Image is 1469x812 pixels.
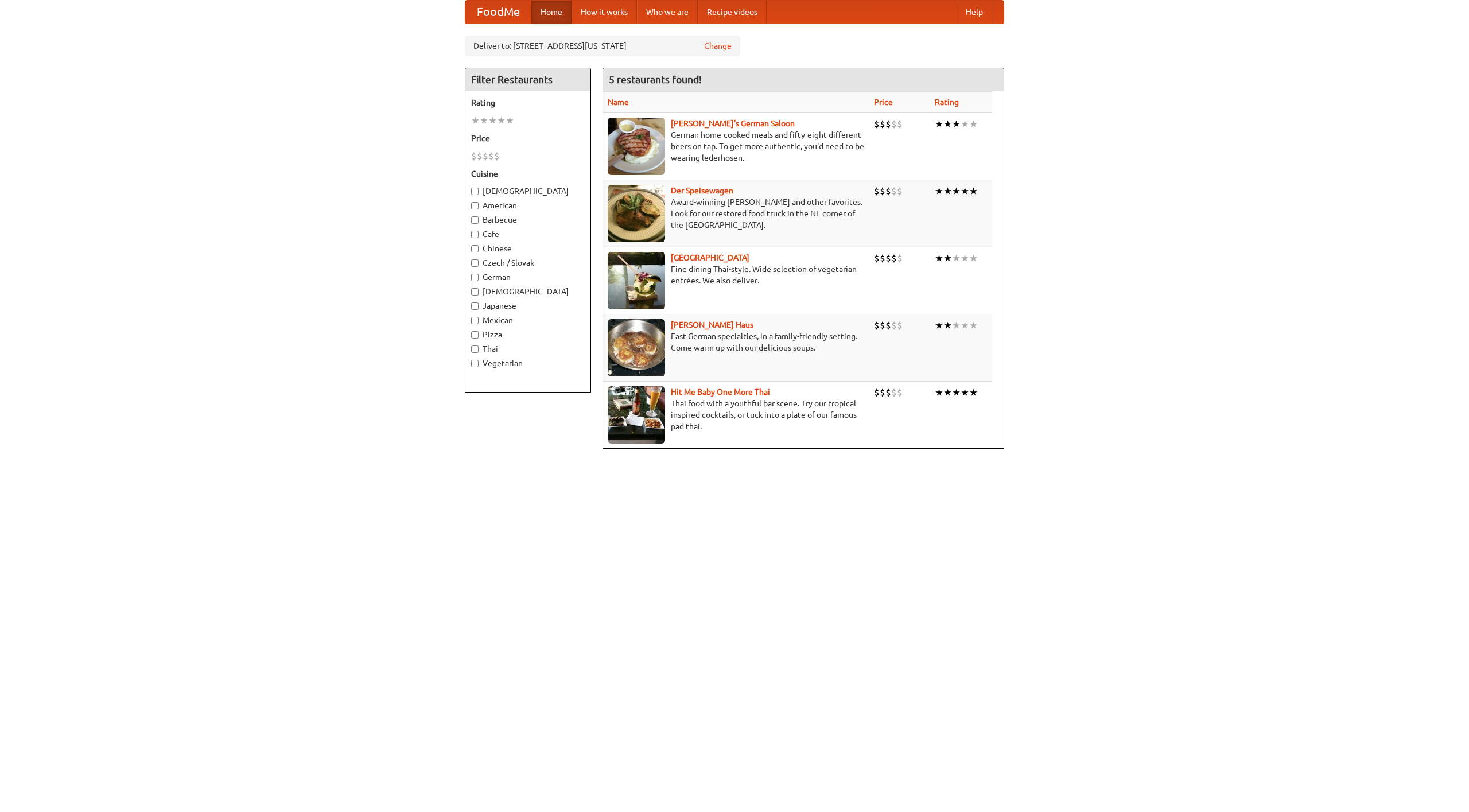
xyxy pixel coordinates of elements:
li: ★ [961,118,969,130]
li: $ [880,319,885,332]
a: Change [704,40,732,52]
label: Barbecue [471,214,585,226]
input: Cafe [471,231,479,238]
div: Deliver to: [STREET_ADDRESS][US_STATE] [465,36,740,56]
li: $ [874,118,880,130]
li: $ [891,386,897,399]
input: American [471,202,479,209]
li: ★ [935,118,943,130]
img: esthers.jpg [608,118,665,175]
label: Thai [471,343,585,355]
label: [DEMOGRAPHIC_DATA] [471,185,585,197]
li: $ [885,118,891,130]
input: Japanese [471,302,479,310]
li: $ [494,150,500,162]
li: $ [477,150,483,162]
li: ★ [969,118,978,130]
li: ★ [488,114,497,127]
input: Chinese [471,245,479,252]
label: German [471,271,585,283]
li: ★ [480,114,488,127]
li: ★ [952,252,961,265]
a: Rating [935,98,959,107]
li: ★ [961,319,969,332]
input: Pizza [471,331,479,339]
li: ★ [961,252,969,265]
a: Recipe videos [698,1,767,24]
li: ★ [497,114,506,127]
b: [PERSON_NAME]'s German Saloon [671,119,795,128]
li: $ [874,252,880,265]
img: satay.jpg [608,252,665,309]
li: ★ [952,118,961,130]
img: babythai.jpg [608,386,665,444]
label: [DEMOGRAPHIC_DATA] [471,286,585,297]
a: [PERSON_NAME] Haus [671,320,753,329]
h5: Rating [471,97,585,108]
li: ★ [961,386,969,399]
img: kohlhaus.jpg [608,319,665,376]
li: $ [891,252,897,265]
a: FoodMe [465,1,531,24]
a: Price [874,98,893,107]
li: $ [885,185,891,197]
input: [DEMOGRAPHIC_DATA] [471,288,479,296]
h4: Filter Restaurants [465,68,590,91]
li: $ [880,118,885,130]
a: How it works [572,1,637,24]
li: $ [891,319,897,332]
li: $ [885,252,891,265]
label: Cafe [471,228,585,240]
ng-pluralize: 5 restaurants found! [609,74,702,85]
li: ★ [471,114,480,127]
h5: Price [471,133,585,144]
li: ★ [935,386,943,399]
a: Hit Me Baby One More Thai [671,387,770,397]
li: ★ [506,114,514,127]
h5: Cuisine [471,168,585,180]
p: Thai food with a youthful bar scene. Try our tropical inspired cocktails, or tuck into a plate of... [608,398,865,432]
p: Fine dining Thai-style. Wide selection of vegetarian entrées. We also deliver. [608,263,865,286]
li: ★ [952,319,961,332]
a: Name [608,98,629,107]
li: ★ [935,185,943,197]
li: $ [880,386,885,399]
li: $ [897,319,903,332]
li: $ [471,150,477,162]
li: $ [483,150,488,162]
li: ★ [969,252,978,265]
input: Mexican [471,317,479,324]
li: $ [880,185,885,197]
li: $ [885,386,891,399]
li: ★ [943,185,952,197]
li: ★ [943,118,952,130]
b: [GEOGRAPHIC_DATA] [671,253,749,262]
li: ★ [952,386,961,399]
label: Mexican [471,314,585,326]
li: $ [880,252,885,265]
input: Thai [471,345,479,353]
li: ★ [943,252,952,265]
a: Home [531,1,572,24]
li: $ [874,319,880,332]
a: Der Speisewagen [671,186,733,195]
input: Barbecue [471,216,479,224]
li: ★ [943,386,952,399]
input: Vegetarian [471,360,479,367]
input: Czech / Slovak [471,259,479,267]
li: $ [891,185,897,197]
li: $ [874,386,880,399]
a: Who we are [637,1,698,24]
li: $ [891,118,897,130]
li: $ [874,185,880,197]
label: Chinese [471,243,585,254]
li: $ [897,118,903,130]
li: $ [488,150,494,162]
p: Award-winning [PERSON_NAME] and other favorites. Look for our restored food truck in the NE corne... [608,196,865,231]
li: $ [897,386,903,399]
input: [DEMOGRAPHIC_DATA] [471,188,479,195]
li: ★ [969,185,978,197]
